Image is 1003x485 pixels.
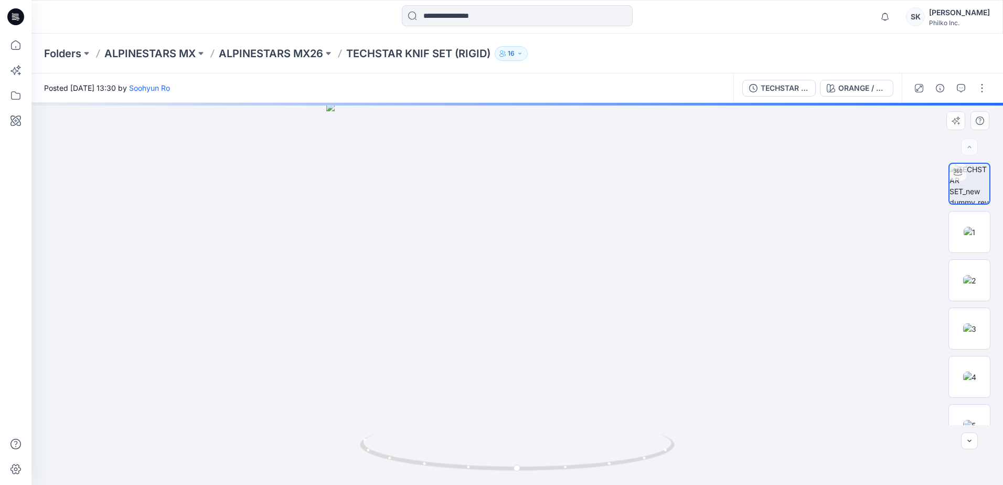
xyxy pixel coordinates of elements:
[963,420,976,431] img: 5
[820,80,893,97] button: ORANGE / BLACK / UCLA BLUE
[104,46,196,61] a: ALPINESTARS MX
[932,80,948,97] button: Details
[838,82,887,94] div: ORANGE / BLACK / UCLA BLUE
[929,19,990,27] div: Philko Inc.
[44,82,170,93] span: Posted [DATE] 13:30 by
[949,164,989,204] img: TECHSTAR SET_new dummy_revision2
[346,46,490,61] p: TECHSTAR KNIF SET (RIGID)
[495,46,528,61] button: 16
[963,372,976,383] img: 4
[219,46,323,61] a: ALPINESTARS MX26
[964,227,975,238] img: 1
[906,7,925,26] div: SK
[742,80,816,97] button: TECHSTAR KNIF SET (RIGID)
[963,323,976,334] img: 3
[508,48,515,59] p: 16
[929,6,990,19] div: [PERSON_NAME]
[761,82,809,94] div: TECHSTAR KNIF SET (RIGID)
[44,46,81,61] a: Folders
[963,275,976,286] img: 2
[129,83,170,92] a: Soohyun Ro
